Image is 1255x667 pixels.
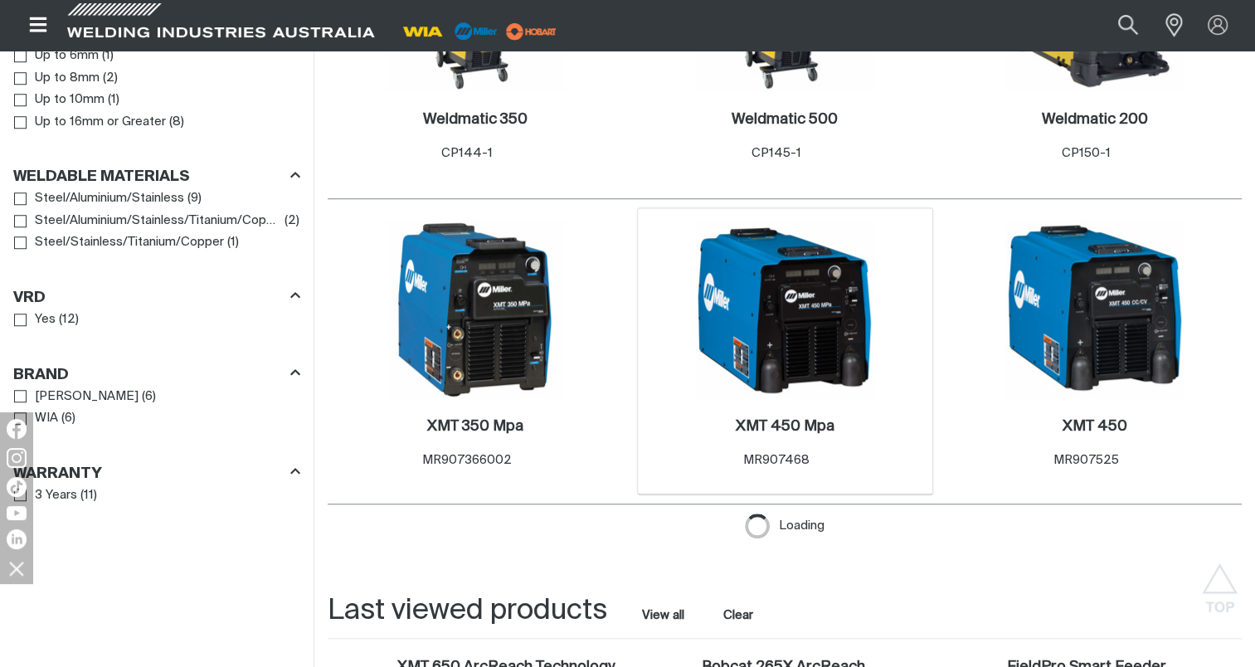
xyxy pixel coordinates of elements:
[736,419,834,434] h2: XMT 450 Mpa
[14,45,99,67] a: Up to 6mm
[35,189,184,208] span: Steel/Aluminium/Stainless
[13,461,300,484] div: Warranty
[501,25,562,37] a: miller
[14,484,299,507] ul: Warranty
[1041,110,1147,129] a: Weldmatic 200
[80,486,97,505] span: ( 11 )
[328,592,607,630] h2: Last viewed products
[108,90,119,110] span: ( 1 )
[13,168,190,187] h3: Weldable Materials
[1100,7,1156,44] button: Search products
[14,45,299,133] ul: Max Material Thickness
[743,454,810,466] span: MR907468
[441,147,493,159] span: CP144-1
[14,89,105,111] a: Up to 10mm
[142,387,156,407] span: ( 6 )
[752,147,801,159] span: CP145-1
[14,67,100,90] a: Up to 8mm
[13,465,102,484] h3: Warranty
[1062,147,1111,159] span: CP150-1
[35,233,224,252] span: Steel/Stainless/Titanium/Copper
[102,46,114,66] span: ( 1 )
[427,419,523,434] h2: XMT 350 Mpa
[35,69,100,88] span: Up to 8mm
[7,477,27,497] img: TikTok
[14,484,77,507] a: 3 Years
[35,46,99,66] span: Up to 6mm
[13,363,300,385] div: Brand
[35,212,281,231] span: Steel/Aluminium/Stainless/Titanium/Copper
[7,506,27,520] img: YouTube
[427,417,523,436] a: XMT 350 Mpa
[103,69,118,88] span: ( 2 )
[1062,417,1126,436] a: XMT 450
[35,409,58,428] span: WIA
[13,366,69,385] h3: Brand
[7,529,27,549] img: LinkedIn
[14,386,139,408] a: [PERSON_NAME]
[1201,563,1238,601] button: Scroll to top
[35,90,105,110] span: Up to 10mm
[720,605,757,627] button: Clear all last viewed products
[422,454,512,466] span: MR907366002
[14,187,184,210] a: Steel/Aluminium/Stainless
[2,554,31,582] img: hide socials
[59,310,79,329] span: ( 12 )
[14,309,299,331] ul: VRD
[35,486,77,505] span: 3 Years
[61,409,75,428] span: ( 6 )
[642,607,684,624] a: View all last viewed products
[1041,112,1147,127] h2: Weldmatic 200
[423,110,528,129] a: Weldmatic 350
[227,233,239,252] span: ( 1 )
[35,310,56,329] span: Yes
[13,289,46,308] h3: VRD
[14,309,56,331] a: Yes
[779,514,825,538] span: Loading
[387,221,564,398] img: XMT 350 Mpa
[13,165,300,187] div: Weldable Materials
[7,448,27,468] img: Instagram
[35,387,139,407] span: [PERSON_NAME]
[1053,454,1119,466] span: MR907525
[14,386,299,430] ul: Brand
[1079,7,1156,44] input: Product name or item number...
[501,19,562,44] img: miller
[14,407,58,430] a: WIA
[35,113,166,132] span: Up to 16mm or Greater
[1005,221,1183,398] img: XMT 450
[187,189,202,208] span: ( 9 )
[14,111,166,134] a: Up to 16mm or Greater
[13,285,300,308] div: VRD
[423,112,528,127] h2: Weldmatic 350
[736,417,834,436] a: XMT 450 Mpa
[732,112,838,127] h2: Weldmatic 500
[14,210,281,232] a: Steel/Aluminium/Stainless/Titanium/Copper
[732,110,838,129] a: Weldmatic 500
[1062,419,1126,434] h2: XMT 450
[696,221,873,398] img: XMT 450 Mpa
[14,187,299,254] ul: Weldable Materials
[14,231,224,254] a: Steel/Stainless/Titanium/Copper
[7,419,27,439] img: Facebook
[285,212,299,231] span: ( 2 )
[169,113,184,132] span: ( 8 )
